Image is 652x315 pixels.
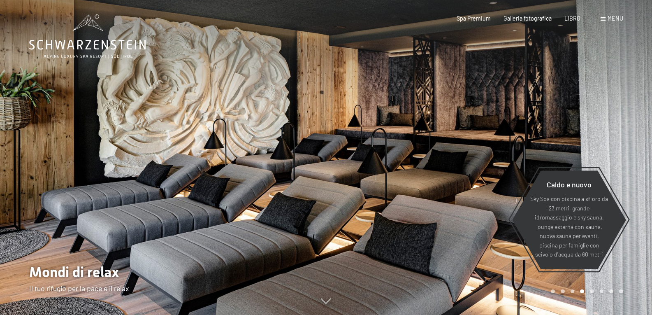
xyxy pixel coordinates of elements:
[548,289,623,294] div: Paginazione carosello
[571,289,575,294] div: Carousel Page 3
[547,180,592,189] font: Caldo e nuovo
[564,15,580,22] a: LIBRO
[590,289,594,294] div: Pagina 5 della giostra
[551,289,555,294] div: Carousel Page 1
[619,289,623,294] div: Pagina 8 della giostra
[608,15,623,22] font: menu
[504,15,552,22] a: Galleria fotografica
[530,195,608,258] font: Sky Spa con piscina a sfioro da 23 metri, grande idromassaggio e sky sauna, lounge esterna con sa...
[457,15,491,22] a: Spa Premium
[600,289,604,294] div: Pagina 6 della giostra
[561,289,565,294] div: Carousel Page 2
[580,289,584,294] div: Carousel Page 4 (Current Slide)
[512,170,626,270] a: Caldo e nuovo Sky Spa con piscina a sfioro da 23 metri, grande idromassaggio e sky sauna, lounge ...
[609,289,613,294] div: Carosello Pagina 7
